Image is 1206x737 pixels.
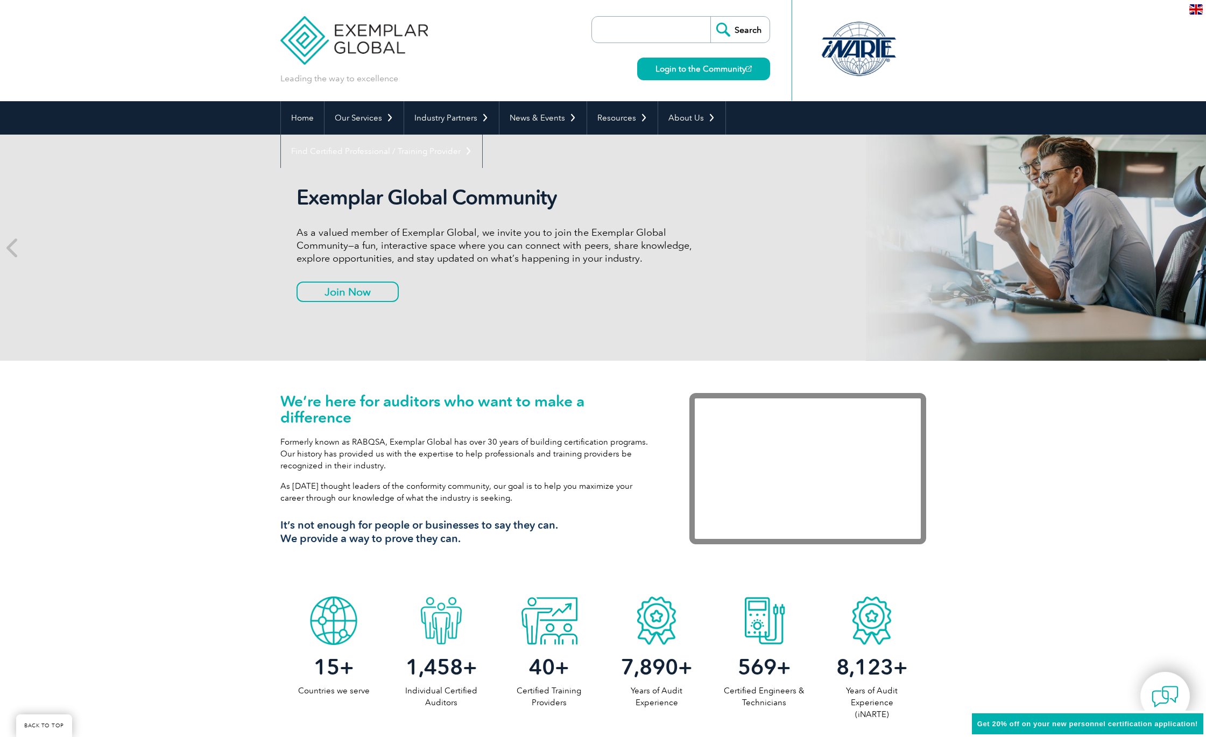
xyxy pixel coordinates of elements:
span: 569 [738,654,777,680]
p: Certified Engineers & Technicians [710,685,818,708]
a: Our Services [325,101,404,135]
a: Login to the Community [637,58,770,80]
span: 8,123 [836,654,893,680]
p: Leading the way to excellence [280,73,398,85]
h2: + [710,658,818,676]
p: As [DATE] thought leaders of the conformity community, our goal is to help you maximize your care... [280,480,657,504]
span: 15 [314,654,340,680]
a: Resources [587,101,658,135]
span: 40 [529,654,555,680]
span: 7,890 [621,654,678,680]
h2: + [603,658,710,676]
h3: It’s not enough for people or businesses to say they can. We provide a way to prove they can. [280,518,657,545]
h2: + [495,658,603,676]
p: Years of Audit Experience [603,685,710,708]
p: Years of Audit Experience (iNARTE) [818,685,926,720]
span: 1,458 [406,654,463,680]
a: Join Now [297,282,399,302]
a: Industry Partners [404,101,499,135]
h1: We’re here for auditors who want to make a difference [280,393,657,425]
a: Home [281,101,324,135]
a: BACK TO TOP [16,714,72,737]
a: News & Events [499,101,587,135]
p: Countries we serve [280,685,388,697]
span: Get 20% off on your new personnel certification application! [977,720,1198,728]
input: Search [710,17,770,43]
img: en [1189,4,1203,15]
h2: + [818,658,926,676]
iframe: Exemplar Global: Working together to make a difference [689,393,926,544]
img: contact-chat.png [1152,683,1179,710]
p: Formerly known as RABQSA, Exemplar Global has over 30 years of building certification programs. O... [280,436,657,472]
p: Certified Training Providers [495,685,603,708]
p: Individual Certified Auditors [387,685,495,708]
h2: + [280,658,388,676]
img: open_square.png [746,66,752,72]
h2: Exemplar Global Community [297,185,700,210]
h2: + [387,658,495,676]
a: About Us [658,101,725,135]
p: As a valued member of Exemplar Global, we invite you to join the Exemplar Global Community—a fun,... [297,226,700,265]
a: Find Certified Professional / Training Provider [281,135,482,168]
